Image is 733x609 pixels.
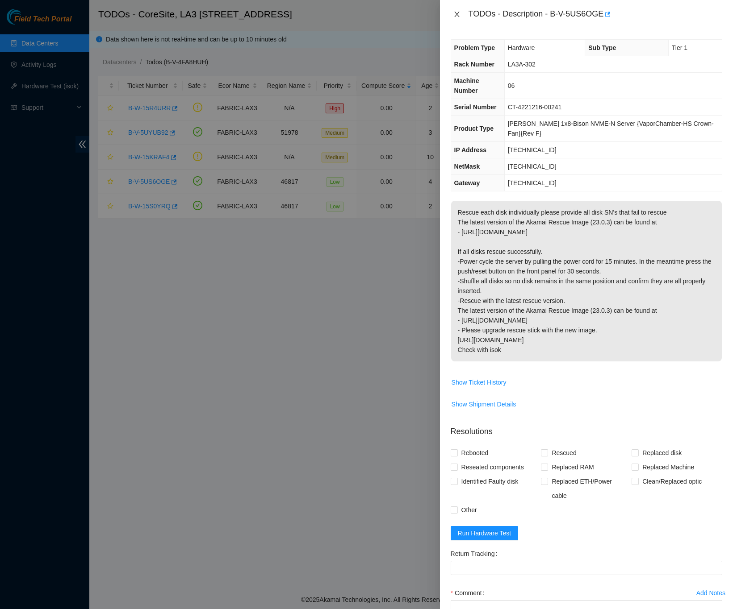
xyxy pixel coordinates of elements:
[469,7,722,21] div: TODOs - Description - B-V-5US6OGE
[696,590,725,596] div: Add Notes
[454,163,480,170] span: NetMask
[458,460,528,474] span: Reseated components
[451,526,519,540] button: Run Hardware Test
[639,474,705,489] span: Clean/Replaced optic
[451,201,722,361] p: Rescue each disk individually please provide all disk SN's that fail to rescue The latest version...
[458,474,522,489] span: Identified Faulty disk
[508,82,515,89] span: 06
[548,446,580,460] span: Rescued
[451,561,722,575] input: Return Tracking
[458,446,492,460] span: Rebooted
[508,146,557,153] span: [TECHNICAL_ID]
[548,474,632,503] span: Replaced ETH/Power cable
[508,104,562,111] span: CT-4221216-00241
[508,44,535,51] span: Hardware
[639,460,698,474] span: Replaced Machine
[454,125,494,132] span: Product Type
[454,77,479,94] span: Machine Number
[454,179,480,186] span: Gateway
[696,586,726,600] button: Add Notes
[454,44,495,51] span: Problem Type
[458,528,511,538] span: Run Hardware Test
[451,375,507,389] button: Show Ticket History
[588,44,616,51] span: Sub Type
[508,179,557,186] span: [TECHNICAL_ID]
[639,446,685,460] span: Replaced disk
[508,61,536,68] span: LA3A-302
[451,547,501,561] label: Return Tracking
[454,104,497,111] span: Serial Number
[508,163,557,170] span: [TECHNICAL_ID]
[458,503,481,517] span: Other
[548,460,597,474] span: Replaced RAM
[672,44,687,51] span: Tier 1
[454,61,494,68] span: Rack Number
[451,397,517,411] button: Show Shipment Details
[508,120,714,137] span: [PERSON_NAME] 1x8-Bison NVME-N Server {VaporChamber-HS Crown-Fan}{Rev F}
[451,586,488,600] label: Comment
[451,10,463,19] button: Close
[452,399,516,409] span: Show Shipment Details
[453,11,461,18] span: close
[454,146,486,153] span: IP Address
[452,377,507,387] span: Show Ticket History
[451,418,722,438] p: Resolutions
